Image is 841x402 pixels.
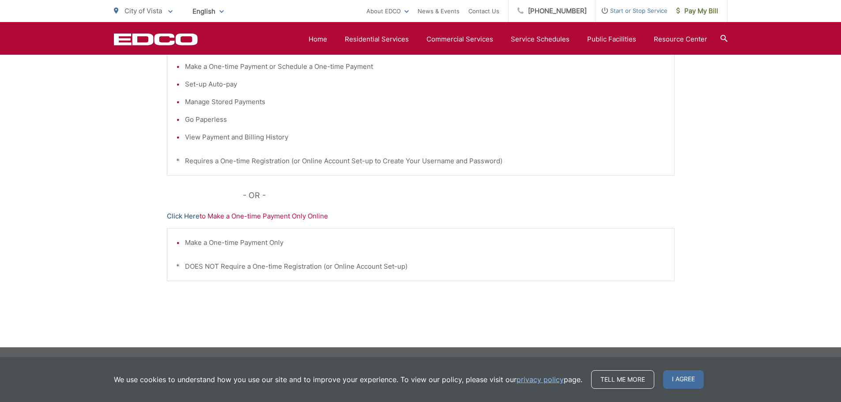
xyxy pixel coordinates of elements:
[309,34,327,45] a: Home
[243,189,675,202] p: - OR -
[676,6,718,16] span: Pay My Bill
[114,33,198,45] a: EDCD logo. Return to the homepage.
[654,34,707,45] a: Resource Center
[186,4,230,19] span: English
[185,237,665,248] li: Make a One-time Payment Only
[167,211,675,222] p: to Make a One-time Payment Only Online
[185,97,665,107] li: Manage Stored Payments
[366,6,409,16] a: About EDCO
[185,79,665,90] li: Set-up Auto-pay
[418,6,460,16] a: News & Events
[185,132,665,143] li: View Payment and Billing History
[185,114,665,125] li: Go Paperless
[167,211,200,222] a: Click Here
[124,7,162,15] span: City of Vista
[587,34,636,45] a: Public Facilities
[176,261,665,272] p: * DOES NOT Require a One-time Registration (or Online Account Set-up)
[345,34,409,45] a: Residential Services
[185,61,665,72] li: Make a One-time Payment or Schedule a One-time Payment
[114,374,582,385] p: We use cookies to understand how you use our site and to improve your experience. To view our pol...
[426,34,493,45] a: Commercial Services
[468,6,499,16] a: Contact Us
[663,370,704,389] span: I agree
[511,34,569,45] a: Service Schedules
[591,370,654,389] a: Tell me more
[176,156,665,166] p: * Requires a One-time Registration (or Online Account Set-up to Create Your Username and Password)
[517,374,564,385] a: privacy policy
